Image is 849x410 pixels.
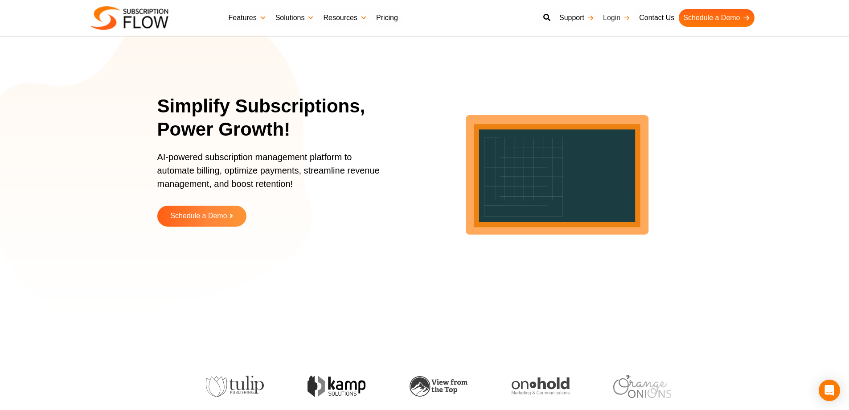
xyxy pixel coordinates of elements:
a: Contact Us [635,9,679,27]
img: Subscriptionflow [90,6,168,30]
h1: Simplify Subscriptions, Power Growth! [157,95,400,141]
span: Schedule a Demo [170,212,227,220]
a: Pricing [372,9,402,27]
img: orange-onions [613,375,671,398]
a: Support [555,9,599,27]
a: Login [599,9,635,27]
a: Schedule a Demo [679,9,754,27]
img: tulip-publishing [205,376,263,397]
a: Schedule a Demo [157,206,246,227]
img: onhold-marketing [511,377,569,395]
img: view-from-the-top [409,376,467,397]
a: Solutions [271,9,319,27]
div: Open Intercom Messenger [819,380,840,401]
p: AI-powered subscription management platform to automate billing, optimize payments, streamline re... [157,150,389,199]
a: Features [224,9,271,27]
a: Resources [319,9,371,27]
img: kamp-solution [307,376,365,397]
